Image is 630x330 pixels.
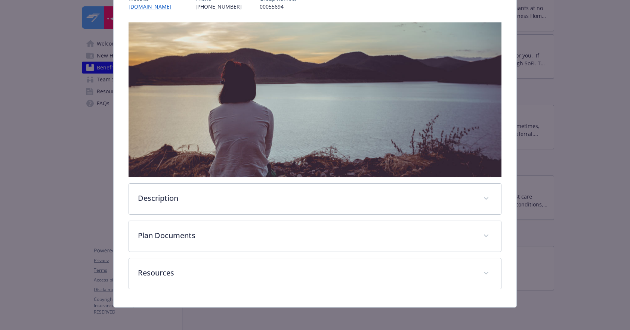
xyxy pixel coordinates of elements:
[195,3,242,10] p: [PHONE_NUMBER]
[260,3,297,10] p: 00055694
[129,184,501,214] div: Description
[129,3,177,10] a: [DOMAIN_NAME]
[138,267,474,278] p: Resources
[138,193,474,204] p: Description
[129,221,501,252] div: Plan Documents
[129,258,501,289] div: Resources
[138,230,474,241] p: Plan Documents
[129,22,501,177] img: banner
